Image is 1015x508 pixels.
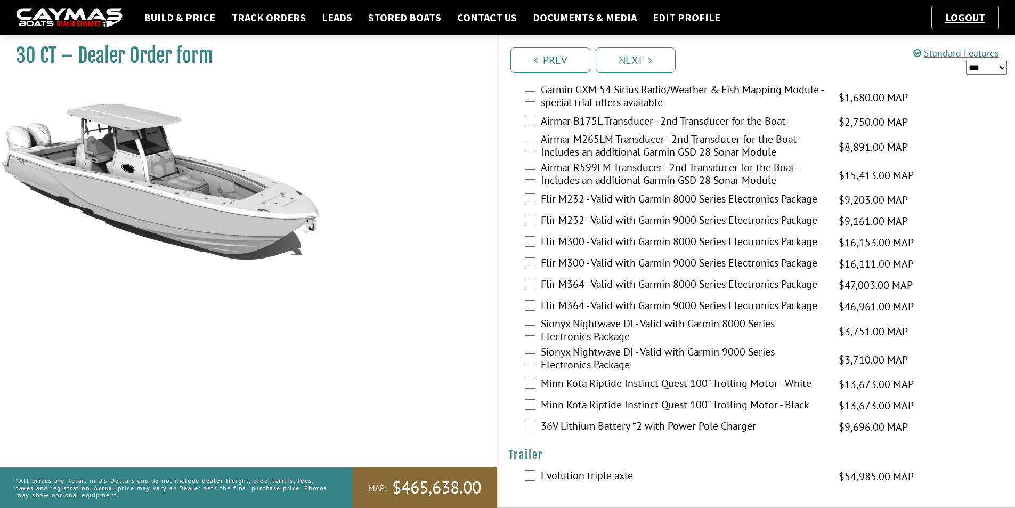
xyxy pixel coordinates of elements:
a: Track Orders [226,11,311,25]
a: Standard Features [913,47,999,59]
span: $15,413.00 MAP [839,167,914,183]
label: Flir M232 - Valid with Garmin 8000 Series Electronics Package [541,192,825,208]
span: $8,891.00 MAP [839,139,908,155]
label: Minn Kota Riptide Instinct Quest 100" Trolling Motor - White [541,377,825,392]
label: Airmar B175L Transducer - 2nd Transducer for the Boat [541,115,825,130]
a: Documents & Media [527,11,642,25]
label: Flir M300 - Valid with Garmin 8000 Series Electronics Package [541,235,825,251]
label: Flir M364 - Valid with Garmin 8000 Series Electronics Package [541,278,825,293]
label: Flir M232 - Valid with Garmin 9000 Series Electronics Package [541,214,825,229]
label: Sionyx Nightwave DI - Valid with Garmin 9000 Series Electronics Package [541,345,825,374]
span: $16,111.00 MAP [839,256,914,272]
p: *All prices are Retail in US Dollars and do not include dealer freight, prep, tariffs, fees, taxe... [16,472,328,504]
span: $9,203.00 MAP [839,192,908,208]
label: 36V Lithium Battery *2 with Power Pole Charger [541,420,825,435]
h4: Trailer [509,448,1005,462]
span: $47,003.00 MAP [839,277,913,293]
label: Garmin GXM 54 Sirius Radio/Weather & Fish Mapping Module - special trial offers available [541,83,825,111]
span: $465,638.00 [392,477,481,499]
span: $2,750.00 MAP [839,114,908,130]
label: Minn Kota Riptide Instinct Quest 100" Trolling Motor - Black [541,398,825,414]
label: Evolution triple axle [541,469,825,485]
a: Next [596,47,676,73]
a: Edit Profile [647,11,726,25]
span: MAP: [368,482,387,494]
label: Sionyx Nightwave DI - Valid with Garmin 8000 Series Electronics Package [541,317,825,345]
label: Flir M364 - Valid with Garmin 9000 Series Electronics Package [541,299,825,315]
h1: 30 CT – Dealer Order form [16,44,470,68]
a: Logout [940,11,990,24]
span: $1,680.00 MAP [839,90,908,106]
span: $9,696.00 MAP [839,419,908,435]
span: $13,673.00 MAP [839,398,914,414]
a: Prev [510,47,590,73]
a: MAP:$465,638.00 [352,467,497,508]
span: $9,161.00 MAP [839,213,908,229]
span: $54,985.00 MAP [839,469,914,485]
label: Flir M300 - Valid with Garmin 9000 Series Electronics Package [541,256,825,272]
span: $16,153.00 MAP [839,235,914,251]
span: $3,710.00 MAP [839,352,908,368]
span: $13,673.00 MAP [839,376,914,392]
img: caymas-dealer-connect-2ed40d3bc7270c1d8d7ffb4b79bf05adc795679939227970def78ec6f6c03838.gif [16,8,123,28]
span: $3,751.00 MAP [839,324,908,340]
a: Contact Us [452,11,522,25]
span: $46,961.00 MAP [839,299,914,315]
a: Leads [316,11,358,25]
label: Airmar M265LM Transducer - 2nd Transducer for the Boat - Includes an additional Garmin GSD 28 Son... [541,133,825,161]
a: Stored Boats [363,11,446,25]
label: Airmar R599LM Transducer - 2nd Transducer for the Boat - Includes an additional Garmin GSD 28 Son... [541,161,825,189]
a: Build & Price [139,11,221,25]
